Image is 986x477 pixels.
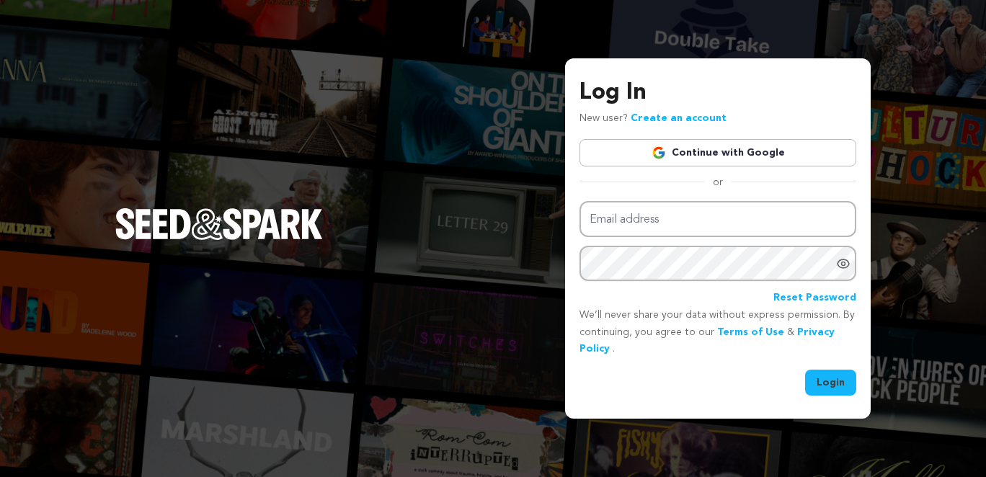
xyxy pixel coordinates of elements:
[805,370,856,396] button: Login
[115,208,323,269] a: Seed&Spark Homepage
[115,208,323,240] img: Seed&Spark Logo
[652,146,666,160] img: Google logo
[717,327,784,337] a: Terms of Use
[579,307,856,358] p: We’ll never share your data without express permission. By continuing, you agree to our & .
[773,290,856,307] a: Reset Password
[704,175,732,190] span: or
[579,110,727,128] p: New user?
[631,113,727,123] a: Create an account
[579,76,856,110] h3: Log In
[579,139,856,166] a: Continue with Google
[836,257,850,271] a: Show password as plain text. Warning: this will display your password on the screen.
[579,201,856,238] input: Email address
